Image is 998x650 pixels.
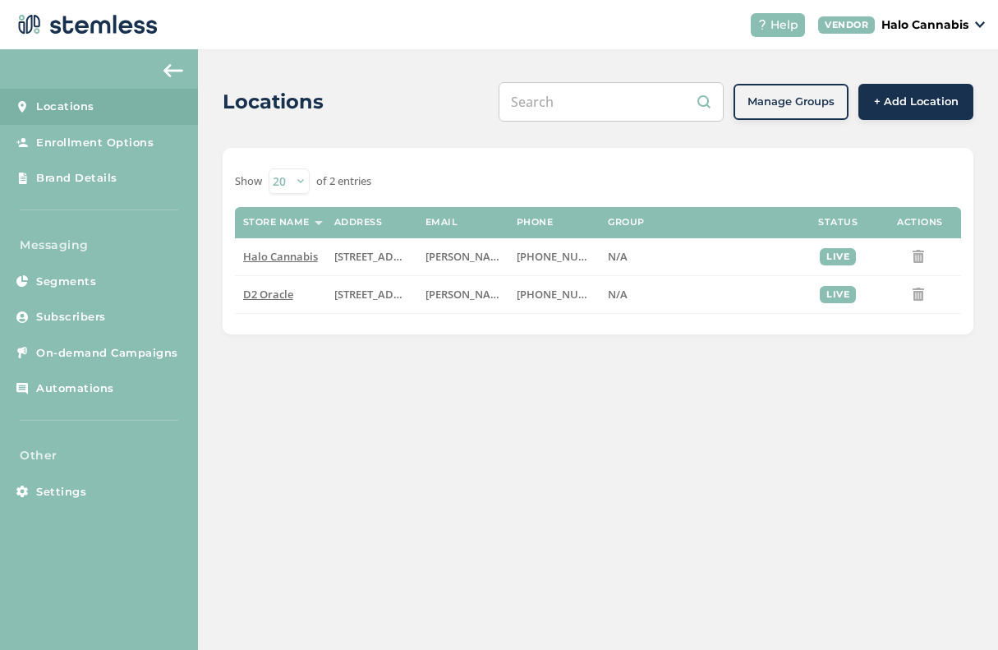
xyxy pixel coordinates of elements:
span: [PERSON_NAME][EMAIL_ADDRESS][PERSON_NAME][DOMAIN_NAME] [425,249,772,264]
label: Email [425,217,458,228]
label: (520) 664-2251 [517,250,591,264]
div: VENDOR [818,16,875,34]
img: icon_down-arrow-small-66adaf34.svg [975,21,985,28]
span: Subscribers [36,309,106,325]
h2: Locations [223,87,324,117]
div: live [820,248,856,265]
span: [PHONE_NUMBER] [517,287,611,302]
label: D2 Oracle [243,288,318,302]
span: [STREET_ADDRESS][PERSON_NAME] [334,249,513,264]
button: + Add Location [858,84,973,120]
label: dominique.gamboa@thegreenhalo.com [425,288,500,302]
label: (520) 732-4187 [517,288,591,302]
span: [STREET_ADDRESS] [334,287,429,302]
label: 3906 North Oracle Road [334,288,409,302]
span: + Add Location [874,94,959,110]
p: Halo Cannabis [881,16,968,34]
iframe: Chat Widget [916,571,998,650]
label: N/A [608,250,789,264]
img: logo-dark-0685b13c.svg [13,8,158,41]
label: N/A [608,288,789,302]
span: Segments [36,274,96,290]
label: Phone [517,217,554,228]
span: Settings [36,484,86,500]
img: icon-help-white-03924b79.svg [757,20,767,30]
img: icon-arrow-back-accent-c549486e.svg [163,64,183,77]
span: Brand Details [36,170,117,187]
label: 7710 South Wilmot Road [334,250,409,264]
img: icon-sort-1e1d7615.svg [315,221,323,225]
span: [PERSON_NAME][EMAIL_ADDRESS][PERSON_NAME][DOMAIN_NAME] [425,287,772,302]
span: [PHONE_NUMBER] [517,249,611,264]
label: Address [334,217,383,228]
span: Manage Groups [747,94,835,110]
th: Actions [879,207,961,238]
label: dominique.gamboa@thegreenhalo.com [425,250,500,264]
label: Group [608,217,645,228]
label: Halo Cannabis [243,250,318,264]
span: D2 Oracle [243,287,293,302]
span: Enrollment Options [36,135,154,151]
span: On-demand Campaigns [36,345,178,362]
label: Show [235,173,262,190]
span: Help [770,16,798,34]
span: Locations [36,99,94,115]
label: of 2 entries [316,173,371,190]
button: Manage Groups [734,84,849,120]
span: Halo Cannabis [243,249,318,264]
div: live [820,286,856,303]
input: Search [499,82,724,122]
span: Automations [36,380,114,397]
label: Store name [243,217,310,228]
label: Status [818,217,858,228]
